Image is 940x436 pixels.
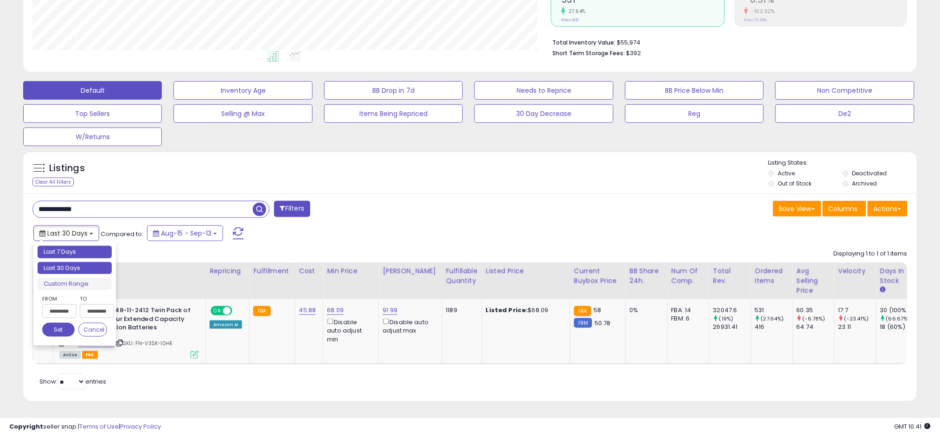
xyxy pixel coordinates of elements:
[210,321,242,329] div: Amazon AI
[383,317,435,335] div: Disable auto adjust max
[755,306,793,314] div: 531
[147,225,223,241] button: Aug-15 - Sep-13
[880,323,918,331] div: 18 (60%)
[574,266,622,286] div: Current Buybox Price
[9,422,43,431] strong: Copyright
[744,17,767,23] small: Prev: 15.38%
[474,104,613,123] button: 30 Day Decrease
[231,307,246,315] span: OFF
[210,266,245,276] div: Repricing
[38,262,112,275] li: Last 30 Days
[852,180,877,187] label: Archived
[574,318,592,328] small: FBM
[299,266,320,276] div: Cost
[101,230,143,238] span: Compared to:
[78,323,107,337] button: Cancel
[486,266,566,276] div: Listed Price
[253,306,270,316] small: FBA
[880,306,918,314] div: 30 (100%)
[446,306,475,314] div: 1189
[327,266,375,276] div: Min Price
[552,38,615,46] b: Total Inventory Value:
[327,317,371,344] div: Disable auto adjust min
[838,266,872,276] div: Velocity
[59,351,81,359] span: All listings currently available for purchase on Amazon
[486,306,528,314] b: Listed Price:
[852,169,887,177] label: Deactivated
[797,306,834,314] div: 60.35
[844,315,869,322] small: (-23.41%)
[173,81,312,100] button: Inventory Age
[823,201,866,217] button: Columns
[595,319,611,327] span: 50.78
[552,49,625,57] b: Short Term Storage Fees:
[755,266,789,286] div: Ordered Items
[161,229,211,238] span: Aug-15 - Sep-13
[38,278,112,290] li: Custom Range
[82,351,98,359] span: FBA
[9,423,161,431] div: seller snap | |
[23,128,162,146] button: W/Returns
[474,81,613,100] button: Needs to Reprice
[775,104,914,123] button: De2
[797,266,831,295] div: Avg Selling Price
[23,81,162,100] button: Default
[775,81,914,100] button: Non Competitive
[829,204,858,213] span: Columns
[33,225,99,241] button: Last 30 Days
[299,306,316,315] a: 45.88
[80,294,107,303] label: To
[383,306,397,315] a: 91.99
[42,323,75,337] button: Set
[594,306,601,314] span: 58
[38,246,112,258] li: Last 7 Days
[383,266,438,276] div: [PERSON_NAME]
[895,422,931,431] span: 2025-10-14 10:41 GMT
[173,104,312,123] button: Selling @ Max
[719,315,734,322] small: (19%)
[761,315,784,322] small: (27.64%)
[768,159,917,167] p: Listing States:
[773,201,821,217] button: Save View
[625,81,764,100] button: BB Price Below Min
[211,307,223,315] span: ON
[803,315,825,322] small: (-6.78%)
[671,266,705,286] div: Num of Comp.
[713,306,751,314] div: 32047.6
[561,17,578,23] small: Prev: 416
[42,294,75,303] label: From
[630,266,664,286] div: BB Share 24h.
[49,162,85,175] h5: Listings
[755,323,793,331] div: 416
[868,201,908,217] button: Actions
[57,266,202,276] div: Title
[838,306,876,314] div: 17.7
[838,323,876,331] div: 23.11
[797,323,834,331] div: 64.74
[23,104,162,123] button: Top Sellers
[59,306,198,358] div: ASIN:
[834,250,908,258] div: Displaying 1 to 1 of 1 items
[713,323,751,331] div: 26931.41
[778,180,812,187] label: Out of Stock
[274,201,310,217] button: Filters
[39,377,106,386] span: Show: entries
[552,36,901,47] li: $55,974
[446,266,478,286] div: Fulfillable Quantity
[565,8,586,15] small: 27.64%
[253,266,291,276] div: Fulfillment
[324,104,463,123] button: Items Being Repriced
[115,340,173,347] span: | SKU: FN-V3SK-10HE
[671,306,702,314] div: FBA: 14
[886,315,910,322] small: (66.67%)
[574,306,591,316] small: FBA
[630,306,660,314] div: 0%
[324,81,463,100] button: BB Drop in 7d
[486,306,563,314] div: $68.09
[625,104,764,123] button: Reg
[626,49,641,58] span: $392
[32,178,74,186] div: Clear All Filters
[778,169,795,177] label: Active
[79,422,119,431] a: Terms of Use
[880,266,914,286] div: Days In Stock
